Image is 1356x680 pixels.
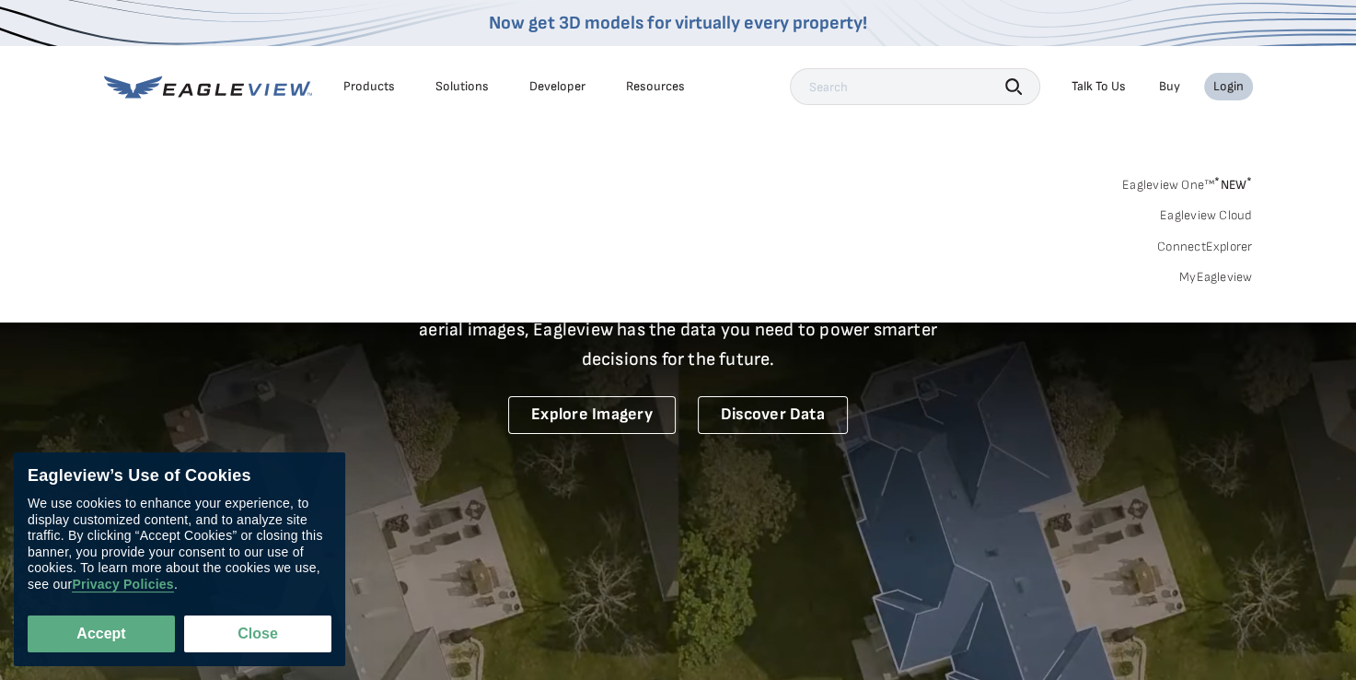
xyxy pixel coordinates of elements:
input: Search [790,68,1040,105]
div: Eagleview’s Use of Cookies [28,466,331,487]
a: Buy [1159,78,1180,95]
div: Products [343,78,395,95]
p: A new era starts here. Built on more than 3.5 billion high-resolution aerial images, Eagleview ha... [397,286,960,374]
div: Solutions [435,78,489,95]
div: Talk To Us [1072,78,1126,95]
div: Login [1213,78,1244,95]
span: NEW [1214,177,1252,193]
div: Resources [626,78,685,95]
button: Close [184,616,331,652]
a: Privacy Policies [72,577,173,592]
a: Eagleview Cloud [1160,207,1253,224]
a: Developer [529,78,585,95]
button: Accept [28,616,175,652]
a: ConnectExplorer [1157,239,1253,255]
a: Eagleview One™*NEW* [1122,171,1253,193]
a: MyEagleview [1179,269,1253,286]
a: Discover Data [698,396,848,434]
a: Explore Imagery [508,396,676,434]
a: Now get 3D models for virtually every property! [489,12,867,34]
div: We use cookies to enhance your experience, to display customized content, and to analyze site tra... [28,496,331,592]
